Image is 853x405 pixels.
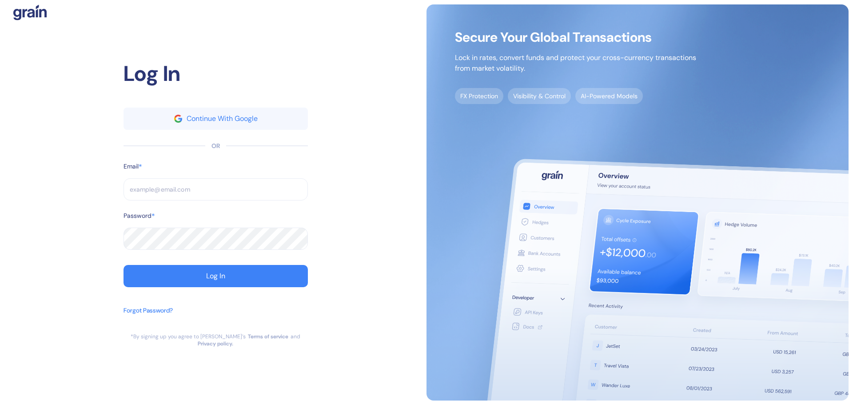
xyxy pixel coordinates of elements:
label: Password [124,211,151,221]
span: AI-Powered Models [575,88,643,104]
div: and [291,333,300,340]
a: Privacy policy. [198,340,233,347]
button: Forgot Password? [124,301,173,333]
div: Log In [206,273,225,280]
button: googleContinue With Google [124,108,308,130]
div: Continue With Google [187,115,258,122]
img: signup-main-image [426,4,849,401]
button: Log In [124,265,308,287]
a: Terms of service [248,333,288,340]
input: example@email.com [124,178,308,200]
span: FX Protection [455,88,503,104]
div: OR [211,141,220,151]
img: google [174,115,182,123]
span: Visibility & Control [508,88,571,104]
div: Forgot Password? [124,306,173,315]
img: logo [13,4,47,20]
div: *By signing up you agree to [PERSON_NAME]’s [131,333,246,340]
div: Log In [124,58,308,90]
p: Lock in rates, convert funds and protect your cross-currency transactions from market volatility. [455,52,696,74]
label: Email [124,162,139,171]
span: Secure Your Global Transactions [455,33,696,42]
